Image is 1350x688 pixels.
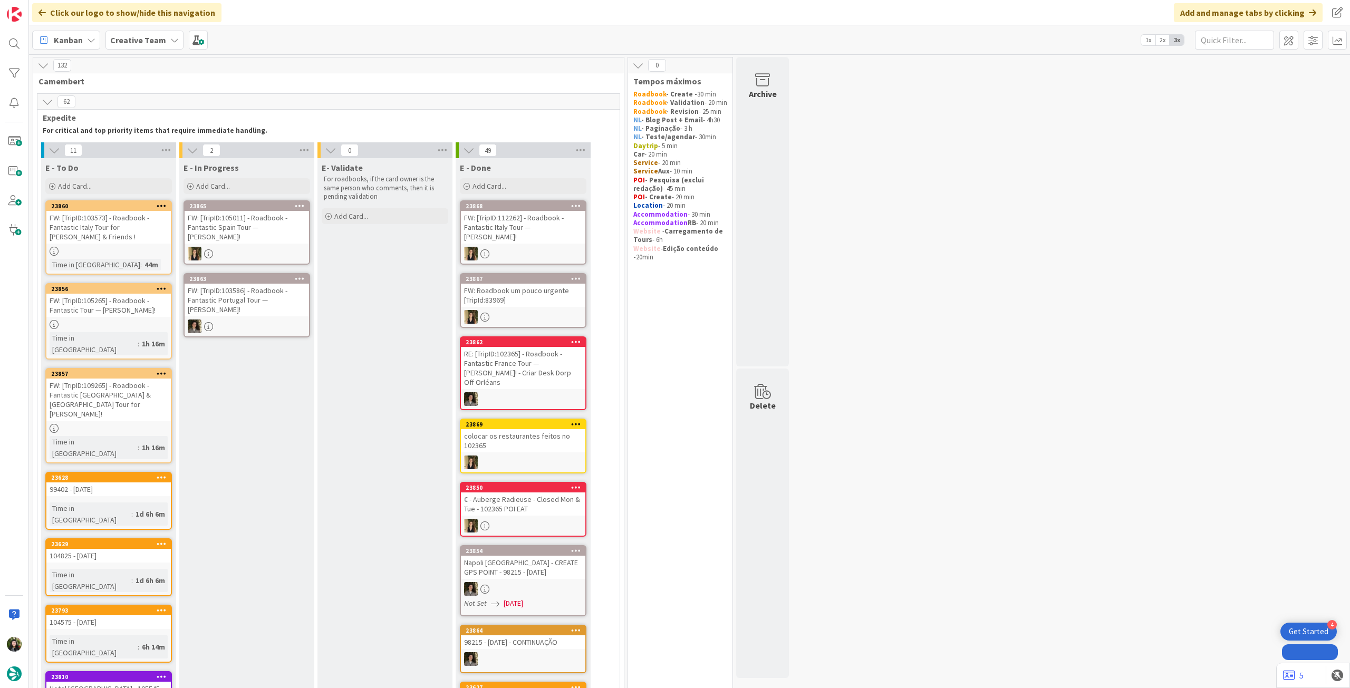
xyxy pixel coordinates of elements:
[633,90,727,99] p: 30 min
[50,259,140,270] div: Time in [GEOGRAPHIC_DATA]
[464,582,478,596] img: MS
[131,508,133,520] span: :
[461,582,585,596] div: MS
[464,598,487,608] i: Not Set
[461,247,585,260] div: SP
[666,98,705,107] strong: - Validation
[461,483,585,516] div: 23850€ - Auberge Radieuse - Closed Mon & Tue - 102365 POI EAT
[50,502,131,526] div: Time in [GEOGRAPHIC_DATA]
[188,247,201,260] img: SP
[749,88,777,100] div: Archive
[51,607,171,614] div: 23793
[46,284,171,294] div: 23856
[7,666,22,681] img: avatar
[1283,669,1304,682] a: 5
[633,192,645,201] strong: POI
[46,201,171,244] div: 23860FW: [TripID:103573] - Roadbook - Fantastic Italy Tour for [PERSON_NAME] & Friends !
[185,284,309,316] div: FW: [TripID:103586] - Roadbook - Fantastic Portugal Tour — [PERSON_NAME]!
[45,368,172,463] a: 23857FW: [TripID:109265] - Roadbook - Fantastic [GEOGRAPHIC_DATA] & [GEOGRAPHIC_DATA] Tour for [P...
[133,575,168,586] div: 1d 6h 6m
[139,338,168,350] div: 1h 16m
[464,652,478,666] img: MS
[43,112,606,123] span: Expedite
[46,294,171,317] div: FW: [TripID:105265] - Roadbook - Fantastic Tour — [PERSON_NAME]!
[45,200,172,275] a: 23860FW: [TripID:103573] - Roadbook - Fantastic Italy Tour for [PERSON_NAME] & Friends !Time in [...
[633,167,727,176] p: - 10 min
[460,162,491,173] span: E - Done
[45,162,79,173] span: E - To Do
[1141,35,1155,45] span: 1x
[633,98,666,107] strong: Roadbook
[46,549,171,563] div: 104825 - [DATE]
[461,392,585,406] div: MS
[53,59,71,72] span: 132
[633,133,727,141] p: - 30min
[46,539,171,549] div: 23629
[32,3,221,22] div: Click our logo to show/hide this navigation
[202,144,220,157] span: 2
[46,369,171,379] div: 23857
[185,201,309,244] div: 23865FW: [TripID:105011] - Roadbook - Fantastic Spain Tour — [PERSON_NAME]!
[45,538,172,596] a: 23629104825 - [DATE]Time in [GEOGRAPHIC_DATA]:1d 6h 6m
[188,319,201,333] img: MS
[461,556,585,579] div: Napoli [GEOGRAPHIC_DATA] - CREATE GPS POINT - 98215 - [DATE]
[658,167,670,176] strong: Aux
[633,108,727,116] p: - 25 min
[140,259,142,270] span: :
[46,482,171,496] div: 99402 - [DATE]
[334,211,368,221] span: Add Card...
[185,319,309,333] div: MS
[341,144,359,157] span: 0
[460,419,586,473] a: 23869colocar os restaurantes feitos no 102365SP
[138,442,139,453] span: :
[461,420,585,429] div: 23869
[1289,626,1328,637] div: Get Started
[51,540,171,548] div: 23629
[46,539,171,563] div: 23629104825 - [DATE]
[461,626,585,635] div: 23864
[633,124,641,133] strong: NL
[45,605,172,663] a: 23793104575 - [DATE]Time in [GEOGRAPHIC_DATA]:6h 14m
[322,162,363,173] span: E- Validate
[633,142,727,150] p: - 5 min
[461,652,585,666] div: MS
[461,337,585,347] div: 23862
[45,472,172,530] a: 2362899402 - [DATE]Time in [GEOGRAPHIC_DATA]:1d 6h 6m
[688,218,696,227] strong: RB
[461,456,585,469] div: SP
[460,625,586,673] a: 2386498215 - [DATE] - CONTINUAÇÃOMS
[189,275,309,283] div: 23863
[461,492,585,516] div: € - Auberge Radieuse - Closed Mon & Tue - 102365 POI EAT
[461,337,585,389] div: 23862RE: [TripID:102365] - Roadbook - Fantastic France Tour — [PERSON_NAME]! - Criar Desk Dorp Of...
[46,606,171,615] div: 23793
[633,245,727,262] p: - 20min
[1195,31,1274,50] input: Quick Filter...
[645,192,672,201] strong: - Create
[472,181,506,191] span: Add Card...
[460,336,586,410] a: 23862RE: [TripID:102365] - Roadbook - Fantastic France Tour — [PERSON_NAME]! - Criar Desk Dorp Of...
[633,244,661,253] strong: Website
[466,484,585,491] div: 23850
[184,200,310,265] a: 23865FW: [TripID:105011] - Roadbook - Fantastic Spain Tour — [PERSON_NAME]!SP
[641,132,695,141] strong: - Teste/agendar
[38,76,611,86] span: Camembert
[460,200,586,265] a: 23868FW: [TripID:112262] - Roadbook - Fantastic Italy Tour — [PERSON_NAME]!SP
[504,598,523,609] span: [DATE]
[633,116,727,124] p: - 4h30
[461,201,585,244] div: 23868FW: [TripID:112262] - Roadbook - Fantastic Italy Tour — [PERSON_NAME]!
[46,672,171,682] div: 23810
[139,641,168,653] div: 6h 14m
[461,626,585,649] div: 2386498215 - [DATE] - CONTINUAÇÃO
[461,546,585,556] div: 23854
[461,310,585,324] div: SP
[138,338,139,350] span: :
[633,115,641,124] strong: NL
[46,615,171,629] div: 104575 - [DATE]
[185,211,309,244] div: FW: [TripID:105011] - Roadbook - Fantastic Spain Tour — [PERSON_NAME]!
[7,637,22,652] img: BC
[633,132,641,141] strong: NL
[633,201,727,210] p: - 20 min
[324,175,446,201] p: For roadbooks, if the card owner is the same person who comments, then it is pending validation
[466,421,585,428] div: 23869
[460,273,586,328] a: 23867FW: Roadbook um pouco urgente [TripId:83969]SP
